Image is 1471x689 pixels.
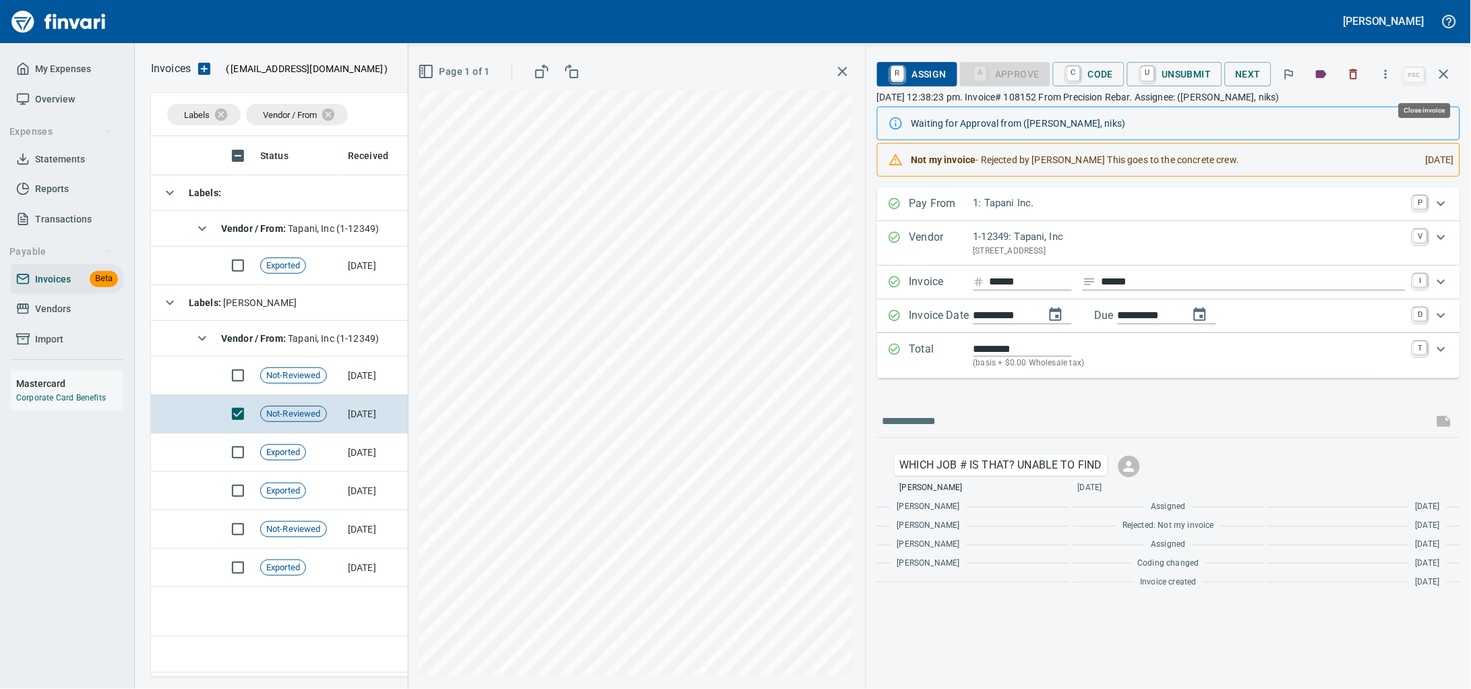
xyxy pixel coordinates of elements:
td: [DATE] [342,433,417,472]
p: Invoice Date [909,307,973,325]
p: [DATE] 12:38:23 pm. Invoice# 108152 From Precision Rebar. Assignee: ([PERSON_NAME], niks) [877,90,1460,104]
p: Total [909,341,973,370]
span: Not-Reviewed [261,408,326,421]
button: [PERSON_NAME] [1340,11,1428,32]
div: Coding Required [960,67,1050,78]
button: change due date [1184,299,1216,331]
strong: Vendor / From : [221,333,288,344]
span: [PERSON_NAME] [900,481,963,495]
button: Page 1 of 1 [415,59,496,84]
span: Status [260,148,306,164]
button: Next [1225,62,1272,87]
span: [PERSON_NAME] [897,519,960,533]
p: 1-12349: Tapani, Inc [973,229,1406,245]
span: Unsubmit [1138,63,1211,86]
div: - Rejected by [PERSON_NAME] This goes to the concrete crew. [911,148,1415,172]
a: InvoicesBeta [11,264,123,295]
span: [DATE] [1416,557,1440,570]
span: This records your message into the invoice and notifies anyone mentioned [1428,405,1460,438]
span: Overview [35,91,75,108]
a: V [1414,229,1427,243]
div: [DATE] [1415,148,1454,172]
span: Invoice created [1141,576,1197,589]
a: D [1414,307,1427,321]
div: Expand [877,221,1460,266]
span: Payable [9,243,111,260]
span: Statements [35,151,85,168]
button: Discard [1339,59,1369,89]
button: Labels [1307,59,1336,89]
a: Statements [11,144,123,175]
span: Next [1236,66,1261,83]
strong: Vendor / From : [221,223,288,234]
a: Transactions [11,204,123,235]
span: [PERSON_NAME] [897,538,960,551]
p: 1: Tapani Inc. [973,196,1406,211]
button: change date [1040,299,1072,331]
span: Exported [261,446,305,459]
p: ( ) [218,62,388,76]
div: Vendor / From [246,104,348,125]
div: Click for options [895,454,1108,476]
span: [PERSON_NAME] [897,557,960,570]
span: Coding changed [1138,557,1199,570]
svg: Invoice description [1083,275,1096,289]
button: Payable [4,239,117,264]
a: P [1414,196,1427,209]
a: esc [1404,67,1424,82]
a: U [1141,66,1154,81]
strong: Labels : [189,297,223,308]
button: CCode [1053,62,1124,86]
span: Not-Reviewed [261,523,326,536]
td: [DATE] [342,357,417,395]
h5: [PERSON_NAME] [1344,14,1424,28]
span: [DATE] [1078,481,1102,495]
a: R [891,66,904,81]
a: My Expenses [11,54,123,84]
img: Finvari [8,5,109,38]
span: [DATE] [1416,519,1440,533]
td: [DATE] [342,549,417,587]
td: [DATE] [342,247,417,285]
a: C [1067,66,1080,81]
a: Import [11,324,123,355]
svg: Invoice number [973,274,984,290]
p: WHICH JOB # IS THAT? UNABLE TO FIND [900,457,1102,473]
span: Transactions [35,211,92,228]
span: Exported [261,260,305,272]
a: Vendors [11,294,123,324]
button: Upload an Invoice [191,61,218,77]
a: Reports [11,174,123,204]
p: Vendor [909,229,973,258]
span: Exported [261,562,305,574]
span: [EMAIL_ADDRESS][DOMAIN_NAME] [229,62,384,76]
span: [DATE] [1416,538,1440,551]
span: Assigned [1151,538,1186,551]
span: Reports [35,181,69,198]
strong: Labels : [189,187,221,198]
span: Page 1 of 1 [421,63,490,80]
span: Status [260,148,289,164]
span: [PERSON_NAME] [897,500,960,514]
span: Exported [261,485,305,498]
div: Expand [877,187,1460,221]
strong: Not my invoice [911,154,976,165]
nav: breadcrumb [151,61,191,77]
span: [PERSON_NAME] [189,297,297,308]
span: Vendors [35,301,71,318]
p: [STREET_ADDRESS] [973,245,1406,258]
span: Assigned [1151,500,1186,514]
p: Pay From [909,196,973,213]
button: Flag [1274,59,1304,89]
span: Invoices [35,271,71,288]
td: [DATE] [342,472,417,510]
p: Invoice [909,274,973,291]
button: UUnsubmit [1127,62,1222,86]
span: Expenses [9,123,111,140]
span: Rejected: Not my invoice [1122,519,1214,533]
span: Assign [888,63,947,86]
a: Overview [11,84,123,115]
td: [DATE] [342,510,417,549]
span: Beta [90,271,118,287]
span: Received [348,148,406,164]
